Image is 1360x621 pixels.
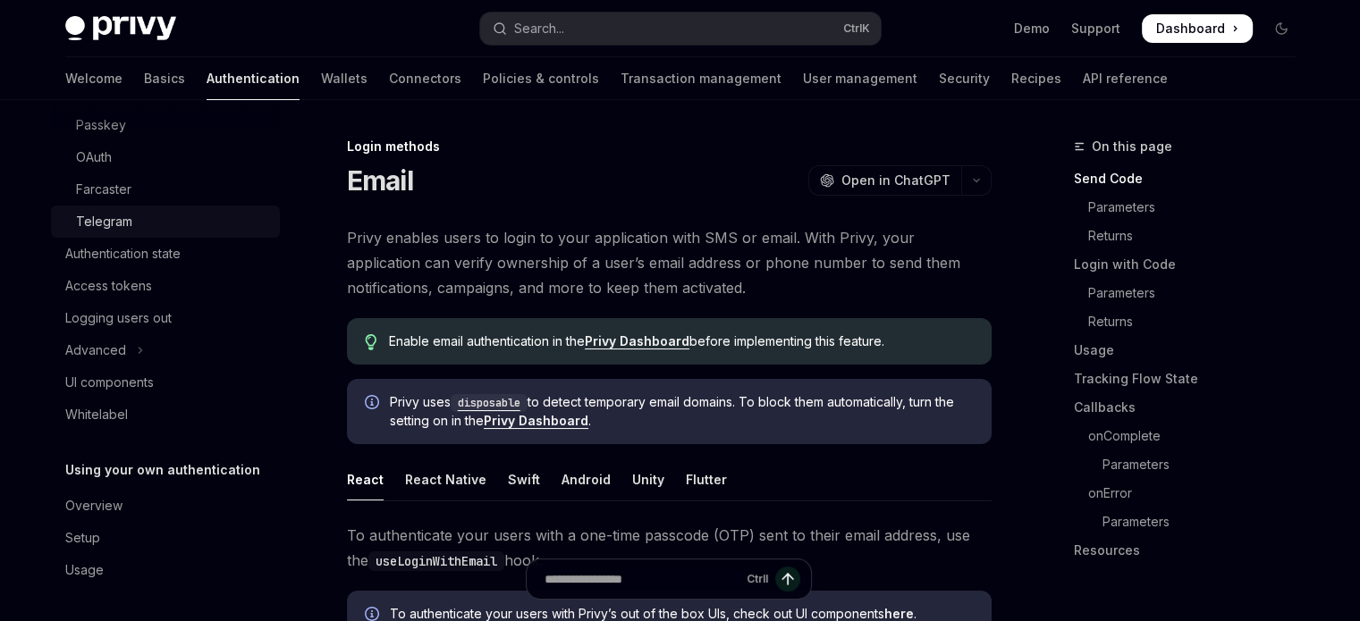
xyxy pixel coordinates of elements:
a: Access tokens [51,270,280,302]
div: Telegram [76,211,132,232]
a: Parameters [1074,450,1310,479]
span: To authenticate your users with a one-time passcode (OTP) sent to their email address, use the hook. [347,523,992,573]
div: Logging users out [65,307,172,329]
a: Privy Dashboard [484,413,588,429]
a: Telegram [51,206,280,238]
a: Returns [1074,222,1310,250]
a: OAuth [51,141,280,173]
code: disposable [451,394,528,412]
div: Swift [508,458,540,500]
a: Parameters [1074,279,1310,307]
span: On this page [1092,136,1172,157]
div: Overview [65,495,122,516]
button: Toggle Advanced section [51,334,280,366]
span: Open in ChatGPT [841,172,950,189]
div: Search... [514,18,564,39]
a: Policies & controls [483,57,599,100]
a: User management [803,57,917,100]
div: Unity [632,458,664,500]
button: Open in ChatGPT [808,165,961,196]
a: Connectors [389,57,461,100]
a: Support [1071,20,1120,38]
a: Basics [144,57,185,100]
a: Transaction management [621,57,781,100]
a: Usage [1074,336,1310,365]
a: Overview [51,490,280,522]
a: Authentication state [51,238,280,270]
svg: Info [365,395,383,413]
span: Dashboard [1156,20,1225,38]
a: Send Code [1074,164,1310,193]
a: Farcaster [51,173,280,206]
button: Toggle dark mode [1267,14,1296,43]
span: Enable email authentication in the before implementing this feature. [389,332,973,350]
div: Whitelabel [65,404,128,425]
button: Open search [480,13,881,45]
a: Parameters [1074,508,1310,536]
a: Returns [1074,307,1310,336]
button: Send message [775,566,800,592]
a: Setup [51,522,280,554]
a: Dashboard [1142,14,1253,43]
a: Demo [1014,20,1050,38]
div: Usage [65,559,104,581]
a: Recipes [1011,57,1061,100]
code: useLoginWithEmail [368,551,504,571]
span: Ctrl K [843,21,870,36]
img: dark logo [65,16,176,41]
div: OAuth [76,147,112,168]
div: Advanced [65,340,126,361]
a: disposable [451,394,528,409]
div: UI components [65,372,154,393]
span: Privy enables users to login to your application with SMS or email. With Privy, your application ... [347,225,992,300]
div: React [347,458,384,500]
a: Privy Dashboard [585,333,689,349]
span: Privy uses to detect temporary email domains. To block them automatically, turn the setting on in... [390,393,974,430]
a: API reference [1083,57,1168,100]
div: React Native [405,458,486,500]
a: Resources [1074,536,1310,565]
a: Authentication [207,57,300,100]
div: Setup [65,527,100,549]
div: Farcaster [76,179,131,200]
a: Whitelabel [51,399,280,431]
h5: Using your own authentication [65,459,260,481]
div: Access tokens [65,275,152,297]
a: onError [1074,479,1310,508]
a: UI components [51,366,280,399]
div: Login methods [347,138,992,155]
a: Callbacks [1074,393,1310,422]
div: Authentication state [65,243,181,264]
div: Android [562,458,611,500]
div: Flutter [686,458,727,500]
a: Welcome [65,57,122,100]
svg: Tip [365,334,377,350]
a: Tracking Flow State [1074,365,1310,393]
input: Ask a question... [545,559,739,599]
a: Usage [51,554,280,586]
h1: Email [347,164,413,197]
a: Parameters [1074,193,1310,222]
a: Logging users out [51,302,280,334]
a: Security [939,57,990,100]
a: onComplete [1074,422,1310,450]
a: Login with Code [1074,250,1310,279]
a: Wallets [321,57,367,100]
